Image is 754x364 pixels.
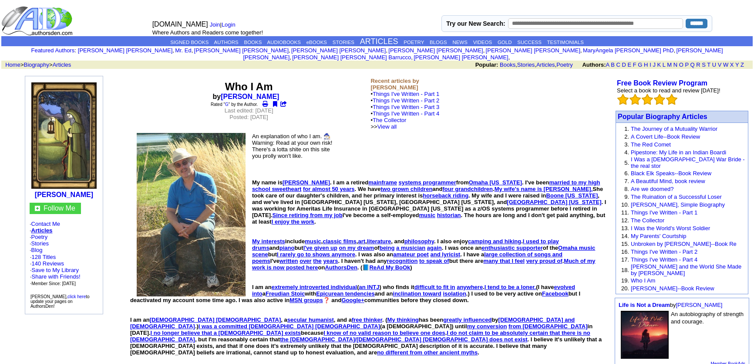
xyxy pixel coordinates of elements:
a: free thinker [352,316,382,323]
a: piano [279,245,295,251]
a: I Was the World's Worst Soldier [631,225,710,231]
font: Last edited: [DATE] Posted: [DATE] [225,107,273,120]
a: [PERSON_NAME] [676,302,723,308]
a: BLOGS [430,40,447,45]
a: AUDIOBOOKS [267,40,301,45]
a: Boone [US_STATE] [546,192,598,199]
a: X [730,61,734,68]
a: large collection of songs and poems [252,251,562,264]
font: i [291,55,292,60]
a: MSN groups [289,297,323,303]
span: I am an , a , and a . ( has been by .) (a [DEMOGRAPHIC_DATA]) until in [DATE]. because . , but I'... [130,316,602,356]
a: My Parents' Courtship [631,233,686,239]
img: 78398.JPG [137,133,246,296]
a: AUTHORS [214,40,238,45]
a: The Red Comet [631,141,671,148]
font: , , , [475,61,752,68]
a: The Collector [373,117,406,123]
font: An explanation of who I am. 🧙🏻‍♂️ Warning: Read at your own risk! There's a lotta shite on this s... [252,133,332,159]
a: Things I've Written - Part 4 [631,256,697,263]
a: greatly influenced [443,316,491,323]
a: on my dream [339,245,374,251]
a: POETRY [404,40,424,45]
a: MaryAngela [PERSON_NAME] PhD [583,47,674,54]
font: > > [2,61,71,68]
a: J [653,61,656,68]
a: Contact Me [31,221,60,227]
a: [GEOGRAPHIC_DATA] [US_STATE] [507,199,601,205]
font: • [370,91,439,130]
a: A Covert Life--Book Review [631,133,700,140]
a: Q [690,61,694,68]
img: 112038.jpg [31,82,97,189]
a: amateur poet [393,251,429,258]
font: i [413,55,414,60]
a: four grandchildren [442,186,493,192]
font: 19. [621,277,629,284]
font: 7. [624,178,629,184]
a: Omaha [US_STATE] [469,179,522,186]
a: I rarely go to shows anymore [277,251,355,258]
a: again [427,245,442,251]
a: I Was a [DEMOGRAPHIC_DATA] War Bride - the real stor [631,156,744,169]
a: [PERSON_NAME] [283,179,330,186]
a: K [657,61,661,68]
a: Much of my work is now posted here [252,258,596,271]
font: 20. [621,285,629,292]
a: Freudian Stoic [266,290,305,297]
a: Blog [31,247,43,253]
a: extremely introverted individual [272,284,357,290]
a: years [323,258,338,264]
img: logo_ad.gif [1,6,74,36]
font: 1. [624,126,629,132]
b: Recent articles by [PERSON_NAME] [370,78,419,91]
a: and lyricist [431,251,461,258]
a: G [225,102,229,107]
a: two grown children [380,186,432,192]
a: [PERSON_NAME] [PERSON_NAME] [388,47,483,54]
a: music [419,212,435,218]
img: bigemptystars.png [629,94,641,105]
font: 11. [621,209,629,216]
a: STORIES [333,40,354,45]
a: Who I Am [631,277,655,284]
a: F [633,61,636,68]
font: Where Authors and Readers come together! [152,29,263,36]
a: Featured Authors [31,47,74,54]
a: Stories [31,240,49,247]
a: the [DEMOGRAPHIC_DATA]/[DEMOGRAPHIC_DATA] [DEMOGRAPHIC_DATA] does not exist [280,336,527,343]
font: 9. [624,194,629,200]
a: [PERSON_NAME] [PERSON_NAME] [414,54,508,61]
a: L [663,61,666,68]
font: 10. [621,201,629,208]
a: AuthorsDen [325,264,357,271]
a: for almost 50 years [303,186,355,192]
a: S [702,61,706,68]
a: Books [500,61,515,68]
font: • >> [370,117,406,130]
a: secular humanist [287,316,334,323]
a: BOOKS [244,40,262,45]
font: Rated " " by the Author. [211,102,258,107]
a: Poetry [31,234,48,240]
a: T [707,61,710,68]
font: • [370,104,439,130]
a: 140 Reviews [32,260,64,267]
a: being [380,245,395,251]
a: from [DEMOGRAPHIC_DATA] [508,323,588,330]
font: 16. [621,248,629,255]
a: Save to My Library [32,267,79,273]
img: bigemptystars.png [642,94,653,105]
font: i [174,48,175,53]
a: I know of no valid reason to believe one does [323,330,445,336]
a: the [313,258,322,264]
font: [DOMAIN_NAME] [152,20,208,28]
a: Follow Me [44,204,75,212]
a: Things I've Written - Part 3 [373,104,439,110]
font: , , , , , , , , , , [78,47,723,61]
a: recognition [387,258,418,264]
a: evolved [554,284,575,290]
font: i [675,48,676,53]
